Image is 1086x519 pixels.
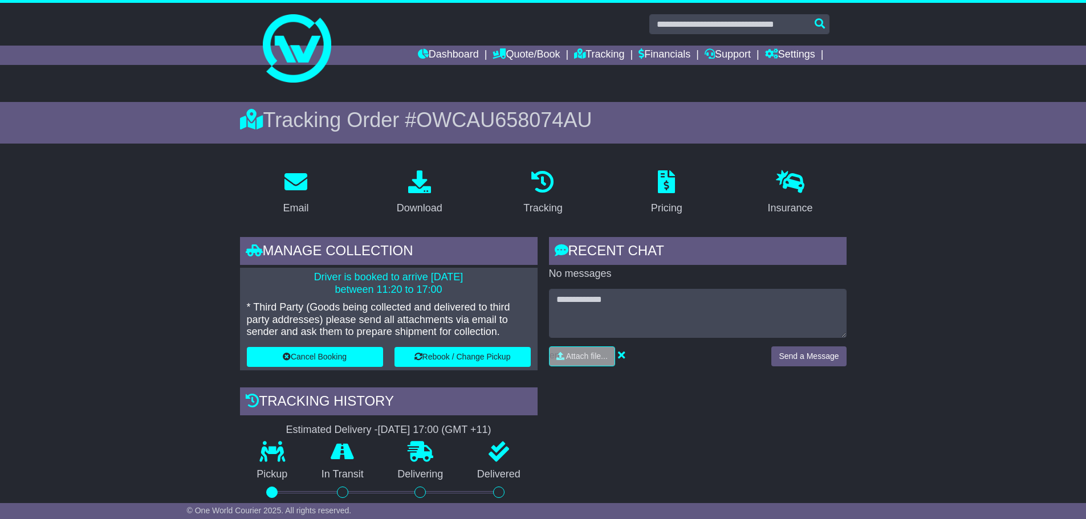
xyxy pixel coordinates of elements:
[389,166,450,220] a: Download
[418,46,479,65] a: Dashboard
[240,468,305,481] p: Pickup
[705,46,751,65] a: Support
[460,468,538,481] p: Delivered
[644,166,690,220] a: Pricing
[397,201,442,216] div: Download
[240,424,538,436] div: Estimated Delivery -
[304,468,381,481] p: In Transit
[283,201,308,216] div: Email
[638,46,690,65] a: Financials
[760,166,820,220] a: Insurance
[247,347,383,367] button: Cancel Booking
[549,268,847,280] p: No messages
[240,237,538,268] div: Manage collection
[516,166,570,220] a: Tracking
[187,506,352,515] span: © One World Courier 2025. All rights reserved.
[523,201,562,216] div: Tracking
[275,166,316,220] a: Email
[771,346,846,366] button: Send a Message
[416,108,592,132] span: OWCAU658074AU
[574,46,624,65] a: Tracking
[247,271,531,296] p: Driver is booked to arrive [DATE] between 11:20 to 17:00
[240,387,538,418] div: Tracking history
[378,424,491,436] div: [DATE] 17:00 (GMT +11)
[549,237,847,268] div: RECENT CHAT
[240,108,847,132] div: Tracking Order #
[381,468,461,481] p: Delivering
[493,46,560,65] a: Quote/Book
[247,301,531,338] p: * Third Party (Goods being collected and delivered to third party addresses) please send all atta...
[765,46,815,65] a: Settings
[394,347,531,367] button: Rebook / Change Pickup
[651,201,682,216] div: Pricing
[768,201,813,216] div: Insurance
